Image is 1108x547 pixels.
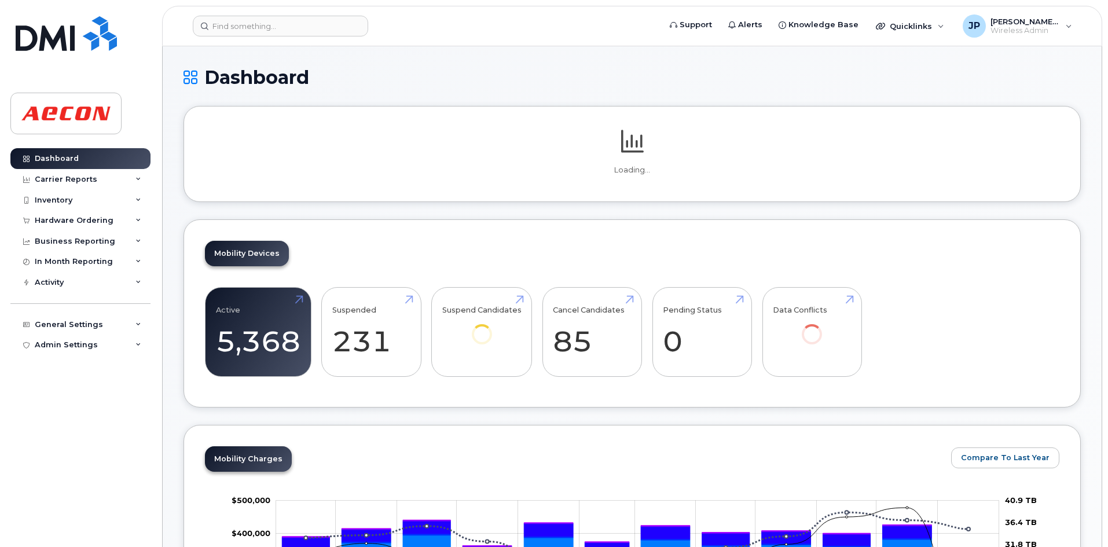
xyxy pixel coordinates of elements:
[184,67,1081,87] h1: Dashboard
[1005,517,1037,527] tspan: 36.4 TB
[205,241,289,266] a: Mobility Devices
[961,452,1050,463] span: Compare To Last Year
[205,165,1059,175] p: Loading...
[232,529,270,538] tspan: $400,000
[773,294,851,361] a: Data Conflicts
[553,294,631,370] a: Cancel Candidates 85
[232,495,270,505] g: $0
[216,294,300,370] a: Active 5,368
[663,294,741,370] a: Pending Status 0
[232,529,270,538] g: $0
[205,446,292,472] a: Mobility Charges
[332,294,410,370] a: Suspended 231
[232,495,270,505] tspan: $500,000
[951,447,1059,468] button: Compare To Last Year
[442,294,522,361] a: Suspend Candidates
[1005,495,1037,505] tspan: 40.9 TB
